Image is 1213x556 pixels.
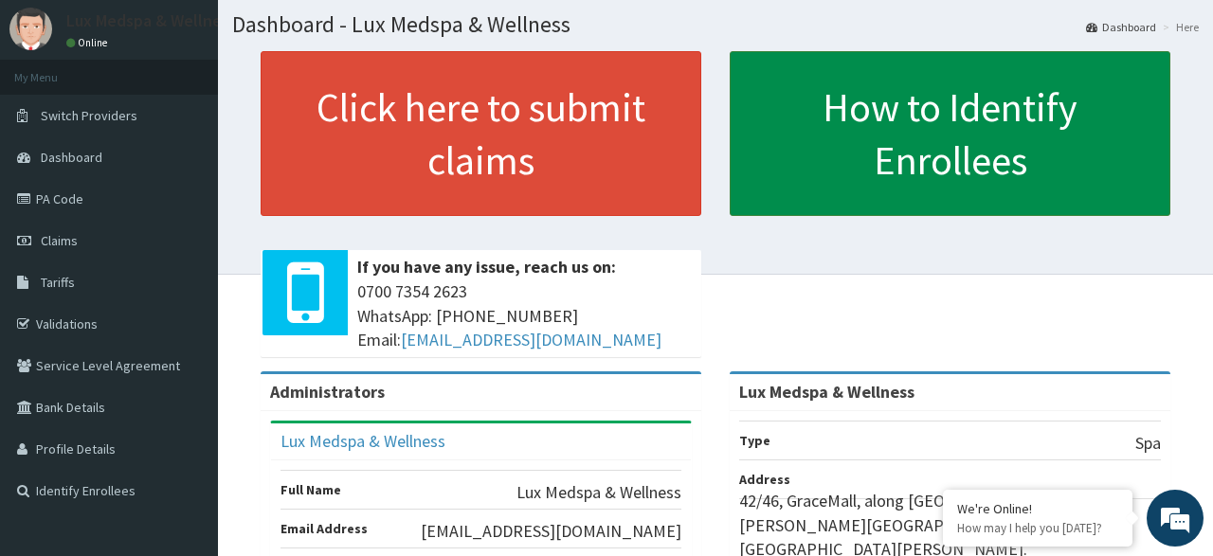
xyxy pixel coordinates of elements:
span: Attach a file [328,420,347,439]
div: Provider Portal Assistant [127,119,347,142]
div: We're Online! [957,500,1118,517]
span: Tariffs [41,274,75,291]
p: How may I help you today? [957,520,1118,536]
div: [PERSON_NAME] Provider Portal Assistant [32,249,346,263]
li: Here [1158,19,1199,35]
a: Click here to submit claims [261,51,701,216]
div: You [32,184,336,198]
span: More actions [301,372,316,388]
a: [EMAIL_ADDRESS][DOMAIN_NAME] [401,329,661,350]
img: User Image [9,8,52,50]
span: Add emojis [299,420,318,439]
span: Dashboard [41,149,102,166]
span: Claims [41,232,78,249]
span: Yes [310,209,333,230]
p: Lux Medspa & Wellness [516,480,681,505]
span: 0700 7354 2623 WhatsApp: [PHONE_NUMBER] Email: [357,279,692,352]
b: If you have any issue, reach us on: [357,256,616,278]
div: Navigation go back [21,104,49,133]
div: Naomi Provider Portal Assistant [127,95,347,119]
span: What will you like me to assist you with? [38,275,291,296]
b: Address [739,471,790,488]
b: Type [739,432,770,449]
h1: Dashboard - Lux Medspa & Wellness [232,12,1199,37]
p: Spa [1135,431,1161,456]
p: Lux Medspa & Wellness [66,12,237,29]
textarea: Type your message and hit 'Enter' [9,396,361,463]
span: I noticed you've been away for a bit. Is there anything else I might help you with? [38,314,305,356]
b: Administrators [270,381,385,403]
div: 7:30 PM [25,267,304,303]
a: Online [66,36,112,49]
div: 7:30 PM [297,202,346,238]
span: Switch Providers [41,107,137,124]
b: Email Address [281,520,368,537]
a: Dashboard [1086,19,1156,35]
span: End chat [325,372,346,388]
a: How to Identify Enrollees [730,51,1170,216]
img: d_794563401_operators_776852000000476009 [63,95,105,142]
a: Lux Medspa & Wellness [281,430,445,452]
div: 7:36 PM [25,307,318,364]
strong: Lux Medspa & Wellness [739,381,914,403]
div: Minimize live chat window [311,9,356,55]
p: [EMAIL_ADDRESS][DOMAIN_NAME] [421,519,681,544]
b: Full Name [281,481,341,498]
